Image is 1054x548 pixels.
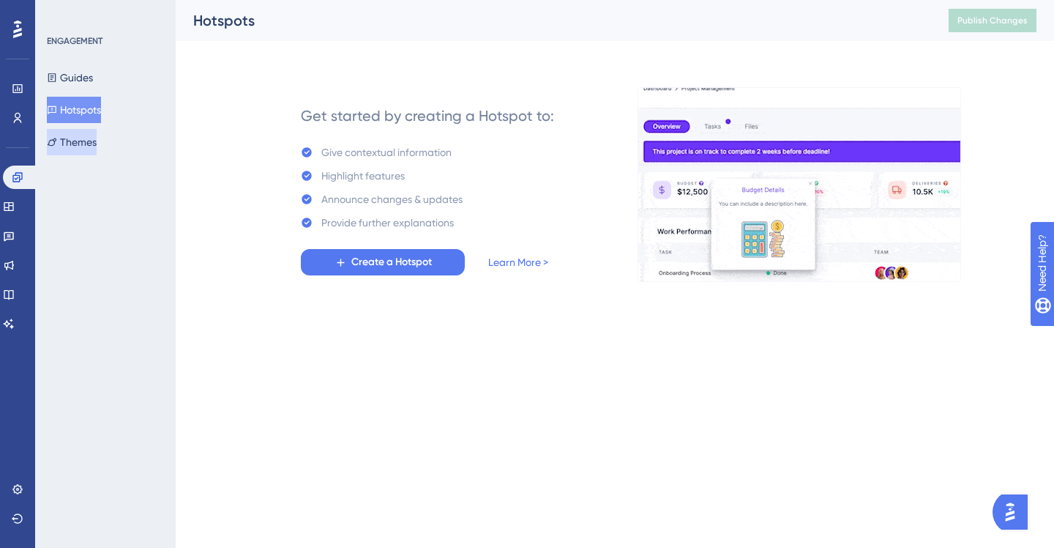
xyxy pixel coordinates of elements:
[638,87,961,282] img: a956fa7fe1407719453ceabf94e6a685.gif
[301,105,554,126] div: Get started by creating a Hotspot to:
[321,167,405,185] div: Highlight features
[488,253,548,271] a: Learn More >
[993,490,1036,534] iframe: UserGuiding AI Assistant Launcher
[321,144,452,161] div: Give contextual information
[351,253,432,271] span: Create a Hotspot
[193,10,912,31] div: Hotspots
[301,249,465,275] button: Create a Hotspot
[321,214,454,232] div: Provide further explanations
[949,9,1036,32] button: Publish Changes
[321,190,463,208] div: Announce changes & updates
[47,129,97,155] button: Themes
[47,97,101,123] button: Hotspots
[47,64,93,91] button: Guides
[34,4,91,21] span: Need Help?
[957,15,1028,26] span: Publish Changes
[47,35,102,47] div: ENGAGEMENT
